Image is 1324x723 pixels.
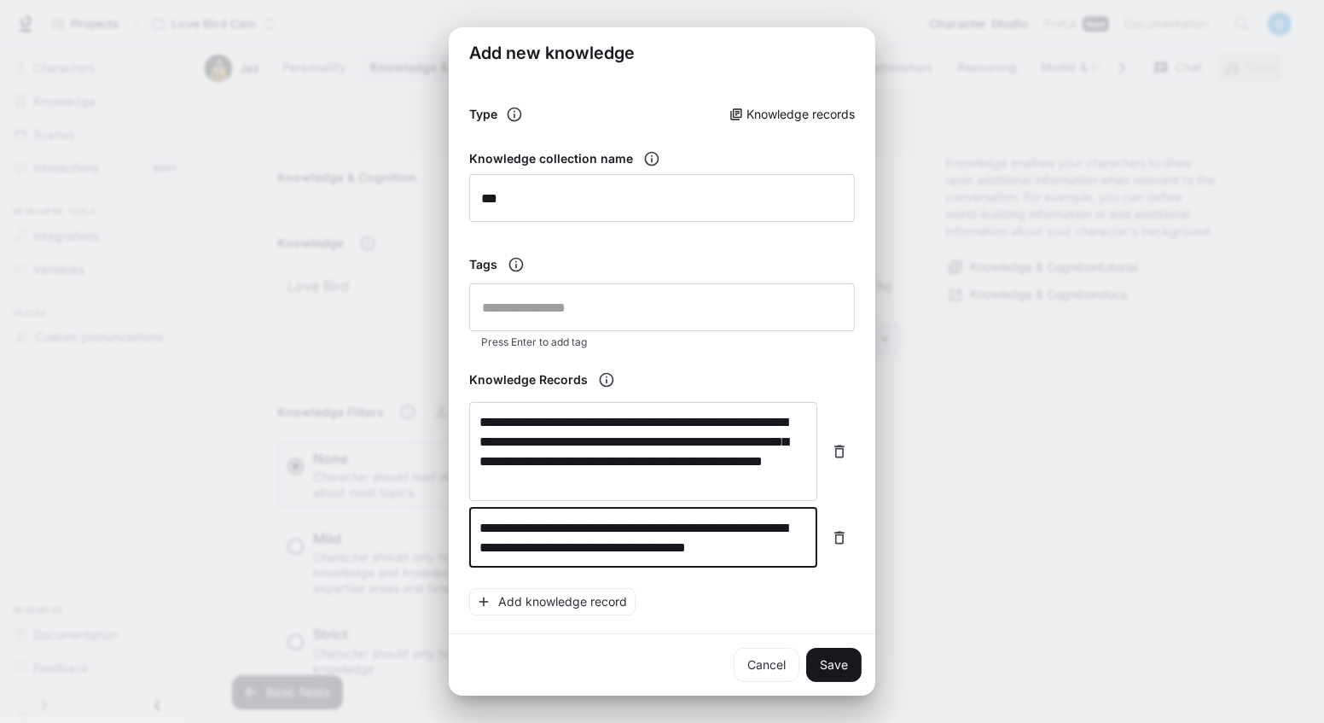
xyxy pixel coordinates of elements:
[469,371,588,388] h6: Knowledge Records
[734,648,799,682] a: Cancel
[481,334,843,351] p: Press Enter to add tag
[469,106,497,123] h6: Type
[806,648,862,682] button: Save
[469,588,636,616] button: Add knowledge record
[469,256,497,273] h6: Tags
[746,106,855,123] p: Knowledge records
[469,150,633,167] h6: Knowledge collection name
[449,27,875,79] h2: Add new knowledge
